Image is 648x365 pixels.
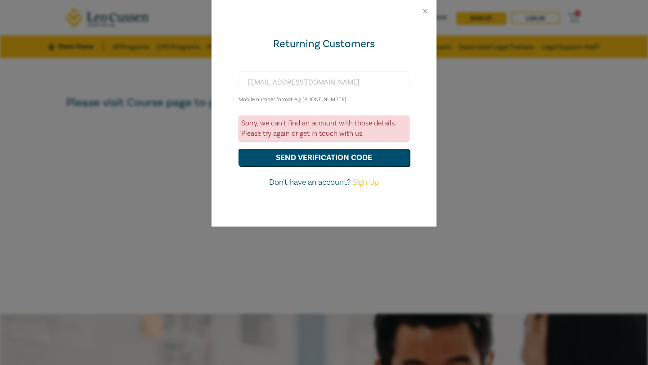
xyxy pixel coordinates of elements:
[352,177,379,187] a: Sign Up
[238,71,409,93] input: Enter email or Mobile number
[238,96,346,103] small: Mobile number format e.g [PHONE_NUMBER]
[238,116,409,142] div: Sorry, we can't find an account with those details. Please try again or get in touch with us.
[238,37,409,51] div: Returning Customers
[238,149,409,166] button: send verification code
[238,177,409,188] p: Don't have an account?
[421,7,429,15] button: Close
